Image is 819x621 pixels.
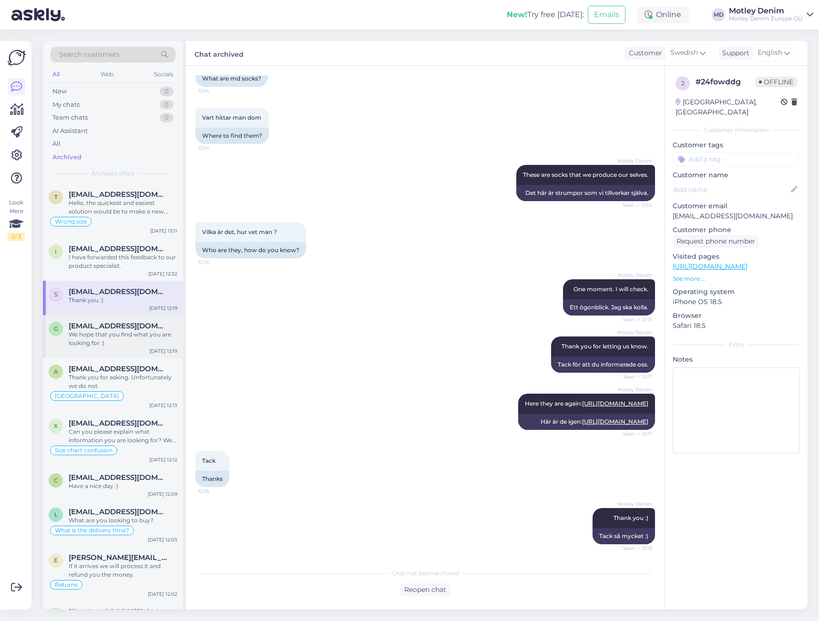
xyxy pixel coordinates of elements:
[160,113,174,122] div: 0
[673,340,800,349] div: Extra
[55,248,57,255] span: i
[573,285,648,293] span: One moment. I will check.
[54,325,58,332] span: g
[59,50,120,60] span: Search customers
[54,193,58,201] span: t
[51,68,61,81] div: All
[195,128,269,144] div: Where to find them?
[69,562,177,579] div: If it arrives we will process it and refund you the money.
[152,68,175,81] div: Socials
[673,126,800,134] div: Customer information
[588,6,625,24] button: Emails
[160,87,174,96] div: 0
[673,252,800,262] p: Visited pages
[673,311,800,321] p: Browser
[673,297,800,307] p: iPhone OS 18.5
[198,259,234,266] span: 12:14
[149,347,177,355] div: [DATE] 12:19
[551,356,655,373] div: Tack för att du informerade oss.
[681,80,685,87] span: 2
[149,305,177,312] div: [DATE] 12:19
[54,422,58,429] span: x
[148,590,177,598] div: [DATE] 12:02
[562,343,648,350] span: Thank you for letting us know.
[582,400,648,407] a: [URL][DOMAIN_NAME]
[92,169,134,178] span: Archived chats
[593,528,655,544] div: Tack så mycket :)
[52,100,80,110] div: My chats
[69,482,177,490] div: Have a nice day :)
[616,386,652,393] span: Motley Denim
[673,321,800,331] p: Safari 18.5
[673,235,759,248] div: Request phone number
[625,48,662,58] div: Customer
[55,528,129,533] span: What is the delivery time?
[149,456,177,463] div: [DATE] 12:12
[392,569,459,578] span: Chat has been archived
[69,322,168,330] span: g.bourdet64@gmail.com
[755,77,797,87] span: Offline
[148,270,177,277] div: [DATE] 12:32
[54,557,58,564] span: e
[637,6,689,23] div: Online
[616,329,652,336] span: Motley Denim
[69,373,177,390] div: Thank you for asking. Unfortunately we do not.
[718,48,749,58] div: Support
[758,48,782,58] span: English
[8,49,26,67] img: Askly Logo
[55,219,87,224] span: Wrong size
[400,583,450,596] div: Reopen chat
[69,365,168,373] span: altantomajorero@gmail.com
[8,233,25,241] div: 2 / 3
[69,419,168,428] span: xyxorswords@gmail.com
[696,76,755,88] div: # 24fowddg
[198,87,234,94] span: 12:14
[673,140,800,150] p: Customer tags
[69,608,168,616] span: slafka87@gmail.com
[729,7,803,15] div: Motley Denim
[673,170,800,180] p: Customer name
[523,171,648,178] span: These are socks that we produce our selves.
[673,152,800,166] input: Add a tag
[676,97,781,117] div: [GEOGRAPHIC_DATA], [GEOGRAPHIC_DATA]
[69,428,177,445] div: Can you please explain what information you are looking for? We have a size chart on every produc...
[52,113,88,122] div: Team chats
[518,414,655,430] div: Här är de igen:
[563,299,655,316] div: Ett ögonblick. Jag ska kolla.
[614,514,648,521] span: Thank you :)
[55,582,78,588] span: Returns
[673,287,800,297] p: Operating system
[149,402,177,409] div: [DATE] 12:13
[160,100,174,110] div: 0
[616,500,652,508] span: Motley Denim
[8,198,25,241] div: Look Here
[673,211,800,221] p: [EMAIL_ADDRESS][DOMAIN_NAME]
[673,225,800,235] p: Customer phone
[195,471,229,487] div: Thanks
[69,330,177,347] div: We hope that you find what you are looking for :)
[69,244,168,253] span: ivankostanjski13@gmail.com
[148,490,177,498] div: [DATE] 12:09
[507,9,584,20] div: Try free [DATE]:
[582,418,648,425] a: [URL][DOMAIN_NAME]
[673,355,800,365] p: Notes
[202,228,277,235] span: Vilka är det, hur vet man ?
[54,368,58,375] span: a
[69,287,168,296] span: stenhuggargrand@yahoo.se
[195,71,268,87] div: What are md socks?
[148,536,177,543] div: [DATE] 12:03
[69,253,177,270] div: I have forwarded this feedback to our product specialist.
[616,157,652,164] span: Motley Denim
[52,139,61,149] div: All
[670,48,698,58] span: Swedish
[616,545,652,552] span: Seen ✓ 12:19
[69,508,168,516] span: lacrymmo85@outlook.fr
[673,184,789,195] input: Add name
[69,199,177,216] div: Hello, the quickest and easiest solution would be to make a new order. Then all the systems work ...
[616,202,652,209] span: Seen ✓ 12:14
[69,296,177,305] div: Thank you :)
[69,190,168,199] span: tapio.sarastamo@gmail.com
[616,316,652,323] span: Seen ✓ 12:15
[69,516,177,525] div: What are you looking to buy?
[673,201,800,211] p: Customer email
